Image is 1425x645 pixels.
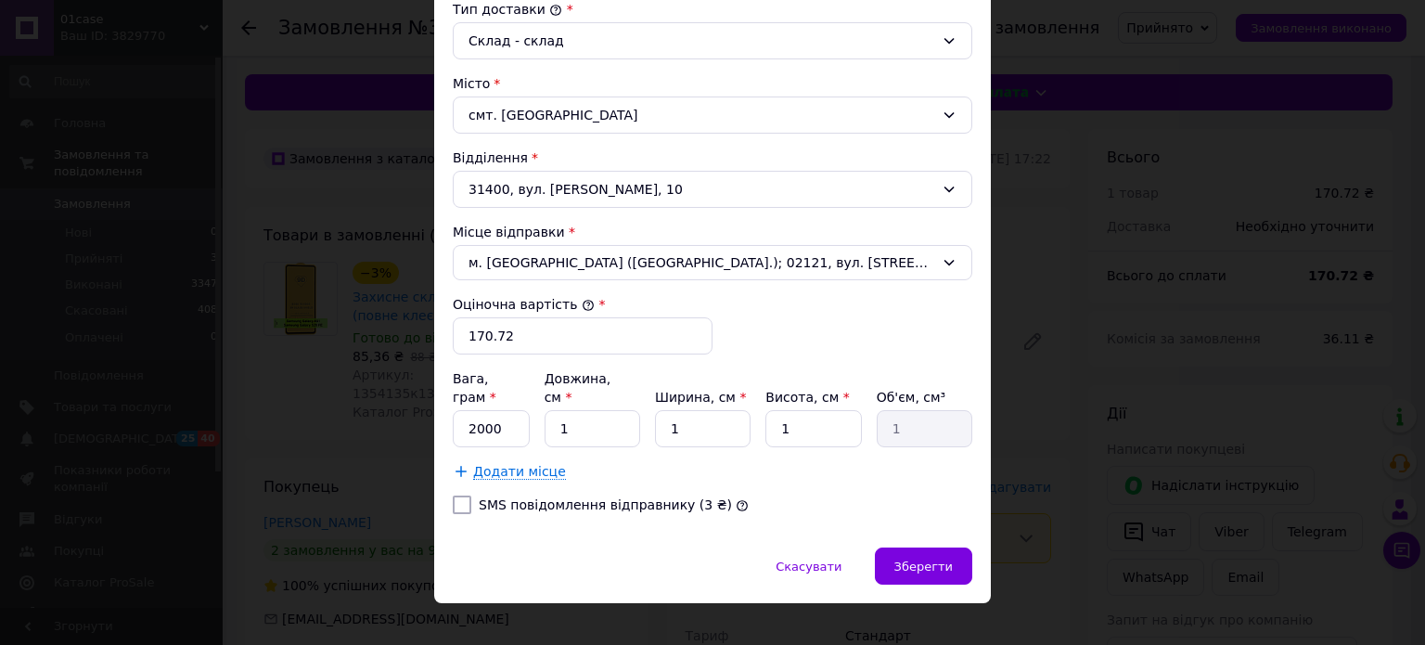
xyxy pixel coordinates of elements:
div: 31400, вул. [PERSON_NAME], 10 [453,171,972,208]
div: Об'єм, см³ [877,388,972,406]
div: Склад - склад [469,31,934,51]
div: смт. [GEOGRAPHIC_DATA] [453,97,972,134]
label: Оціночна вартість [453,297,595,312]
span: м. [GEOGRAPHIC_DATA] ([GEOGRAPHIC_DATA].); 02121, вул. [STREET_ADDRESS] [469,253,934,272]
div: Відділення [453,148,972,167]
label: SMS повідомлення відправнику (3 ₴) [479,497,732,512]
label: Висота, см [765,390,849,405]
label: Вага, грам [453,371,496,405]
label: Ширина, см [655,390,746,405]
div: Місце відправки [453,223,972,241]
span: Додати місце [473,464,566,480]
span: Зберегти [894,560,953,574]
div: Місто [453,74,972,93]
label: Довжина, см [545,371,611,405]
span: Скасувати [776,560,841,574]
